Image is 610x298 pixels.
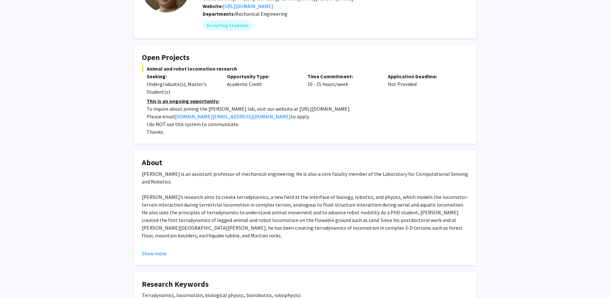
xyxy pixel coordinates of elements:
[203,11,235,17] b: Departments:
[383,72,463,96] div: Not Provided
[147,105,468,113] p: To inquire about joining the [PERSON_NAME] lab, visit our website at [URL][DOMAIN_NAME].
[147,128,468,136] p: Thanks.
[147,80,217,96] div: Undergraduate(s), Master's Student(s)
[5,269,27,293] iframe: Chat
[223,3,273,9] a: Opens in a new tab
[388,72,459,80] p: Application Deadline:
[203,3,223,9] b: Website:
[222,72,303,96] div: Academic Credit
[227,72,298,80] p: Opportunity Type:
[147,120,468,128] p: I do NOT use this system to communicate.
[307,72,378,80] p: Time Commitment:
[303,72,383,96] div: 10 - 15 hours/week
[235,11,288,17] span: Mechanical Engineering
[147,98,219,104] u: This is an ongoing opportunity:
[175,113,291,120] a: [DOMAIN_NAME][EMAIL_ADDRESS][DOMAIN_NAME]
[142,158,468,167] h4: About
[142,53,468,62] h4: Open Projects
[203,20,253,30] mat-chip: Accepting Students
[147,113,468,120] p: Please email to apply.
[142,65,468,72] span: Animal and robot locomotion research
[147,72,217,80] p: Seeking:
[142,250,167,257] button: Show more
[142,280,468,289] h4: Research Keywords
